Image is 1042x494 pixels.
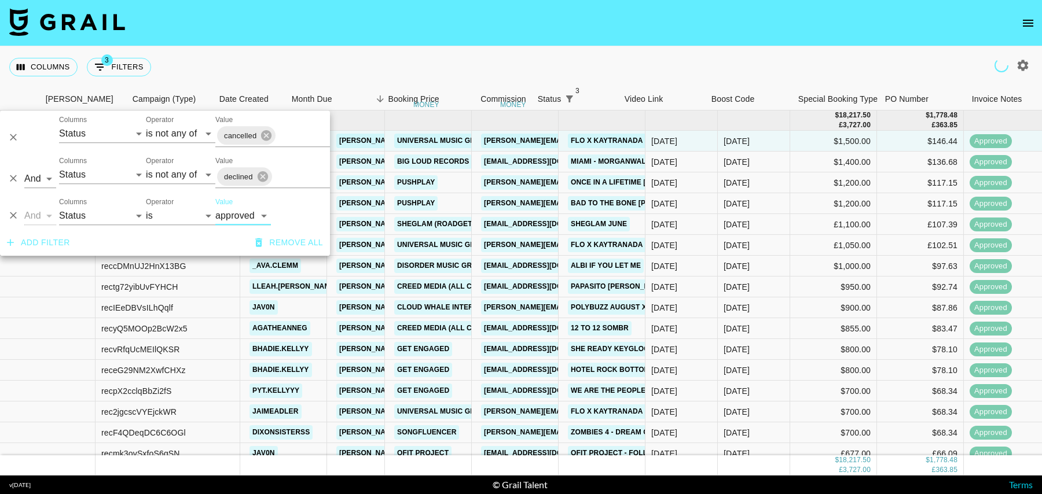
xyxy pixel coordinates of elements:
div: Aug '25 [724,239,750,251]
div: $117.15 [877,193,964,214]
a: bhadie.kellyy [250,342,312,356]
div: 3,727.00 [843,465,871,475]
div: $ [835,455,839,465]
a: Terms [1009,479,1033,490]
a: [PERSON_NAME][EMAIL_ADDRESS][DOMAIN_NAME] [336,321,525,336]
div: £107.39 [877,214,964,235]
a: lleah.[PERSON_NAME] [250,279,340,294]
div: $68.34 [877,381,964,401]
a: [PERSON_NAME][EMAIL_ADDRESS][DOMAIN_NAME] [481,425,670,440]
a: [EMAIL_ADDRESS][DOMAIN_NAME] [481,154,611,169]
a: We are the People Hook Remix Crazy Auntie [PERSON_NAME] [568,384,812,398]
div: Booking Price [388,88,439,110]
img: Grail Talent [9,8,125,36]
label: Value [215,115,233,124]
a: jav0n [250,300,278,315]
div: recIEeDBVsILhQqlf [101,302,173,314]
a: [PERSON_NAME][EMAIL_ADDRESS][DOMAIN_NAME] [336,196,525,211]
a: [PERSON_NAME][EMAIL_ADDRESS][DOMAIN_NAME] [336,425,525,440]
a: FLO x Kaytranada - "The Mood" [568,134,697,148]
div: 07/08/2025 [651,135,677,147]
div: Commission [480,88,526,110]
div: 1,778.48 [930,110,957,120]
a: PushPlay [394,175,438,190]
a: FLO x Kaytranada - "The Mood" [568,238,697,252]
span: approved [970,427,1012,438]
div: 11/08/2025 [651,198,677,209]
div: Boost Code [706,88,792,110]
div: [PERSON_NAME] [46,88,113,110]
div: $700.00 [790,401,877,422]
div: £ [839,465,843,475]
a: Get Engaged [394,342,452,356]
div: £1,100.00 [790,214,877,235]
div: recyQ5MOOp2BcW2x5 [101,323,188,334]
button: Show filters [87,58,151,76]
div: $68.34 [877,401,964,422]
a: jaimeadler [250,404,302,419]
div: © Grail Talent [493,479,548,491]
div: 1,778.48 [930,455,957,465]
div: recF4QDeqDC6C6OGl [101,427,186,438]
a: [EMAIL_ADDRESS][DOMAIN_NAME] [481,384,611,398]
button: Delete [5,207,22,224]
div: $83.47 [877,318,964,339]
div: 01/08/2025 [651,260,677,272]
div: $87.86 [877,297,964,318]
label: Value [215,156,233,165]
a: Once In A Lifetime [PERSON_NAME] [568,175,706,190]
a: [PERSON_NAME][EMAIL_ADDRESS][DOMAIN_NAME] [336,134,525,148]
div: £ [839,120,843,130]
div: $1,000.00 [790,256,877,277]
div: $800.00 [790,339,877,360]
a: [EMAIL_ADDRESS][DOMAIN_NAME] [481,321,611,336]
div: $78.10 [877,360,964,381]
span: approved [970,136,1012,147]
div: $136.68 [877,152,964,172]
a: [EMAIL_ADDRESS][DOMAIN_NAME] [481,259,611,273]
div: Aug '25 [724,198,750,209]
label: Operator [146,156,174,165]
div: $97.63 [877,256,964,277]
div: Aug '25 [724,156,750,168]
a: Sheglam (RoadGet Business PTE) [394,217,531,231]
a: _ava.clemm [250,259,301,273]
div: PO Number [885,88,929,110]
a: Ofit Project - Follow Me [568,446,675,460]
select: Logic operator [24,207,56,225]
div: $1,400.00 [790,152,877,172]
div: $68.34 [877,422,964,443]
div: 12/08/2025 [651,302,677,314]
button: open drawer [1017,12,1040,35]
a: [PERSON_NAME][EMAIL_ADDRESS][DOMAIN_NAME] [336,238,525,252]
span: approved [970,344,1012,355]
a: [PERSON_NAME][EMAIL_ADDRESS][DOMAIN_NAME] [336,300,525,315]
a: [EMAIL_ADDRESS][DOMAIN_NAME] [481,217,611,231]
a: Songfluencer [394,425,459,440]
div: rectg72yibUvFYHCH [101,281,178,293]
a: [PERSON_NAME][EMAIL_ADDRESS][DOMAIN_NAME] [481,175,670,190]
div: 06/08/2025 [651,427,677,438]
div: $950.00 [790,277,877,297]
a: Papasito [PERSON_NAME] [568,279,670,294]
div: 3 active filters [561,91,577,107]
a: [EMAIL_ADDRESS][DOMAIN_NAME] [481,446,611,460]
a: Big Loud Records [394,154,472,169]
a: FLO x Kaytranada - "The Mood" [568,404,697,419]
div: v [DATE] [9,481,31,489]
a: [PERSON_NAME][EMAIL_ADDRESS][DOMAIN_NAME] [336,446,525,460]
button: Show filters [561,91,577,107]
span: approved [970,282,1012,293]
a: [PERSON_NAME][EMAIL_ADDRESS][DOMAIN_NAME] [336,259,525,273]
a: Universal Music Group [394,238,494,252]
a: [PERSON_NAME][EMAIL_ADDRESS][DOMAIN_NAME] [336,154,525,169]
a: bhadie.kellyy [250,363,312,377]
a: [EMAIL_ADDRESS][DOMAIN_NAME] [481,279,611,294]
span: approved [970,365,1012,376]
a: 12 to 12 sombr [568,321,632,336]
a: [PERSON_NAME][EMAIL_ADDRESS][DOMAIN_NAME] [481,134,670,148]
a: PushPlay [394,196,438,211]
a: [PERSON_NAME][EMAIL_ADDRESS][DOMAIN_NAME] [336,175,525,190]
div: rec2jgcscVYEjckWR [101,406,177,418]
a: [PERSON_NAME][EMAIL_ADDRESS][DOMAIN_NAME] [336,404,525,419]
